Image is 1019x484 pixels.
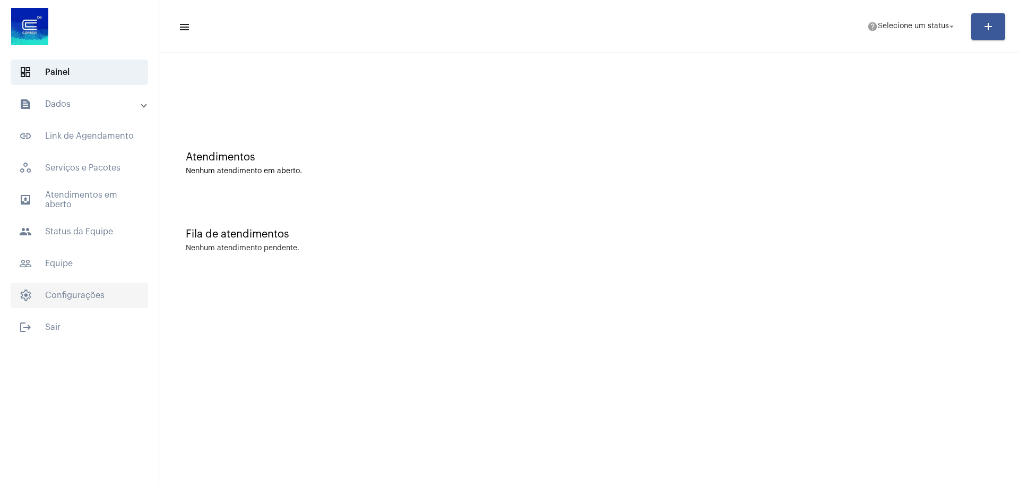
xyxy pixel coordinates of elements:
mat-panel-title: Dados [19,98,142,111]
span: Atendimentos em aberto [11,187,148,213]
div: Nenhum atendimento em aberto. [186,167,992,175]
span: Painel [11,60,148,85]
span: sidenav icon [19,289,32,302]
span: Selecione um status [878,23,949,30]
span: Configurações [11,283,148,308]
div: Fila de atendimentos [186,228,992,240]
mat-icon: sidenav icon [19,225,32,238]
span: sidenav icon [19,66,32,79]
span: sidenav icon [19,162,32,174]
div: Nenhum atendimento pendente. [186,244,299,252]
mat-icon: sidenav icon [19,98,32,111]
mat-icon: sidenav icon [19,130,32,142]
mat-icon: add [982,20,995,33]
mat-icon: sidenav icon [19,257,32,270]
mat-icon: sidenav icon [178,21,189,33]
span: Serviços e Pacotes [11,155,148,181]
mat-icon: arrow_drop_down [947,22,956,31]
span: Sair [11,315,148,340]
span: Status da Equipe [11,219,148,244]
span: Link de Agendamento [11,123,148,149]
div: Atendimentos [186,151,992,163]
mat-icon: sidenav icon [19,321,32,334]
button: Selecione um status [861,16,963,37]
img: d4669ae0-8c07-2337-4f67-34b0df7f5ae4.jpeg [8,5,51,48]
mat-expansion-panel-header: sidenav iconDados [6,91,159,117]
mat-icon: sidenav icon [19,193,32,206]
mat-icon: help [867,21,878,32]
span: Equipe [11,251,148,276]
